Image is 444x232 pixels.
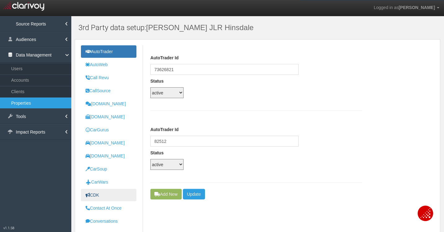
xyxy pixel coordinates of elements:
uib-tab-heading: Conversations [86,219,118,224]
uib-tab-heading: CDK [86,193,99,198]
a: [DOMAIN_NAME] [81,111,136,123]
uib-tab-heading: AutoTrader [86,49,113,54]
uib-tab-heading: CarGurus [86,127,109,132]
a: AutoWeb [81,58,136,71]
label: AutoTrader Id [150,55,299,61]
a: Call Revu [81,71,136,84]
span: [PERSON_NAME] [399,5,435,10]
uib-tab-heading: [DOMAIN_NAME] [86,114,125,119]
a: CarSoup [81,163,136,175]
a: [DOMAIN_NAME] [81,150,136,162]
uib-tab-heading: [DOMAIN_NAME] [86,140,125,145]
label: Status [150,78,299,84]
a: Logged in as[PERSON_NAME] [369,0,444,15]
uib-tab-heading: Call Revu [86,75,109,80]
a: [DOMAIN_NAME] [81,98,136,110]
uib-tab-heading: Contact At Once [86,206,122,211]
a: Contact At Once [81,202,136,214]
a: Conversations [81,215,136,227]
label: Status [150,150,299,156]
a: CallSource [81,84,136,97]
a: CDK [81,189,136,201]
uib-tab-heading: CarWars [86,180,108,184]
a: CarGurus [81,124,136,136]
span: Logged in as [374,5,398,10]
label: AutoTrader Id [150,126,299,133]
h1: 3rd Party data setup: [78,24,437,32]
span: [PERSON_NAME] JLR Hinsdale [146,23,254,32]
a: CarWars [81,176,136,188]
a: [DOMAIN_NAME] [81,137,136,149]
uib-tab-heading: [DOMAIN_NAME] [86,153,125,158]
uib-tab-heading: [DOMAIN_NAME] [86,101,126,106]
uib-tab-heading: AutoWeb [86,62,108,67]
button: Update [183,189,205,199]
uib-tab-heading: CallSource [86,88,110,93]
button: Add New [150,189,182,199]
uib-tab-heading: CarSoup [86,166,107,171]
a: AutoTrader [81,45,136,58]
